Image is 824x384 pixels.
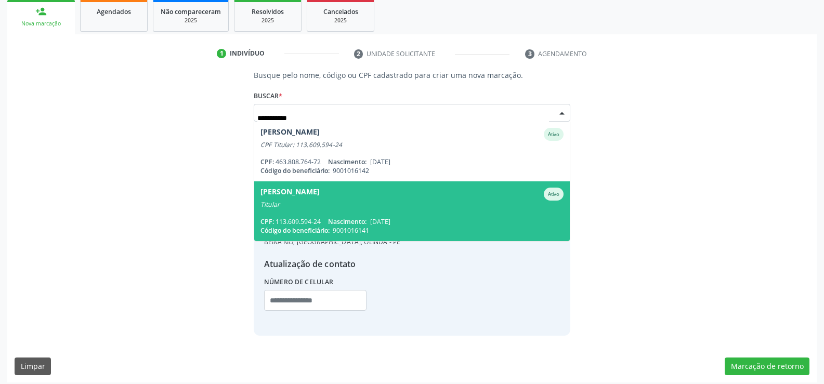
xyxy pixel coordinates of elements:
div: CPF Titular: 113.609.594-24 [260,141,564,149]
div: 2025 [242,17,294,24]
p: Busque pelo nome, código ou CPF cadastrado para criar uma nova marcação. [254,70,570,81]
label: Número de celular [264,274,334,290]
span: Agendados [97,7,131,16]
span: CPF: [260,157,274,166]
span: Código do beneficiário: [260,226,330,235]
div: Atualização de contato [264,258,400,270]
span: [DATE] [370,157,390,166]
span: Nascimento: [328,217,367,226]
div: Nova marcação [15,20,68,28]
label: Buscar [254,88,282,104]
span: 9001016141 [333,226,369,235]
span: Nascimento: [328,157,367,166]
div: 463.808.764-72 [260,157,564,166]
div: person_add [35,6,47,17]
div: Indivíduo [230,49,265,58]
div: 113.609.594-24 [260,217,564,226]
div: 2025 [161,17,221,24]
span: 9001016142 [333,166,369,175]
button: Limpar [15,357,51,375]
small: Ativo [548,131,559,138]
div: Titular [260,201,564,209]
button: Marcação de retorno [725,357,809,375]
div: 1 [217,49,226,58]
span: CPF: [260,217,274,226]
span: Cancelados [323,7,358,16]
div: BEIRA RIO, [GEOGRAPHIC_DATA], OLINDA - PE [264,237,400,247]
span: Resolvidos [252,7,284,16]
div: 2025 [315,17,367,24]
small: Ativo [548,191,559,197]
div: [PERSON_NAME] [260,188,320,201]
span: Código do beneficiário: [260,166,330,175]
span: Não compareceram [161,7,221,16]
span: [DATE] [370,217,390,226]
div: [PERSON_NAME] [260,128,320,141]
